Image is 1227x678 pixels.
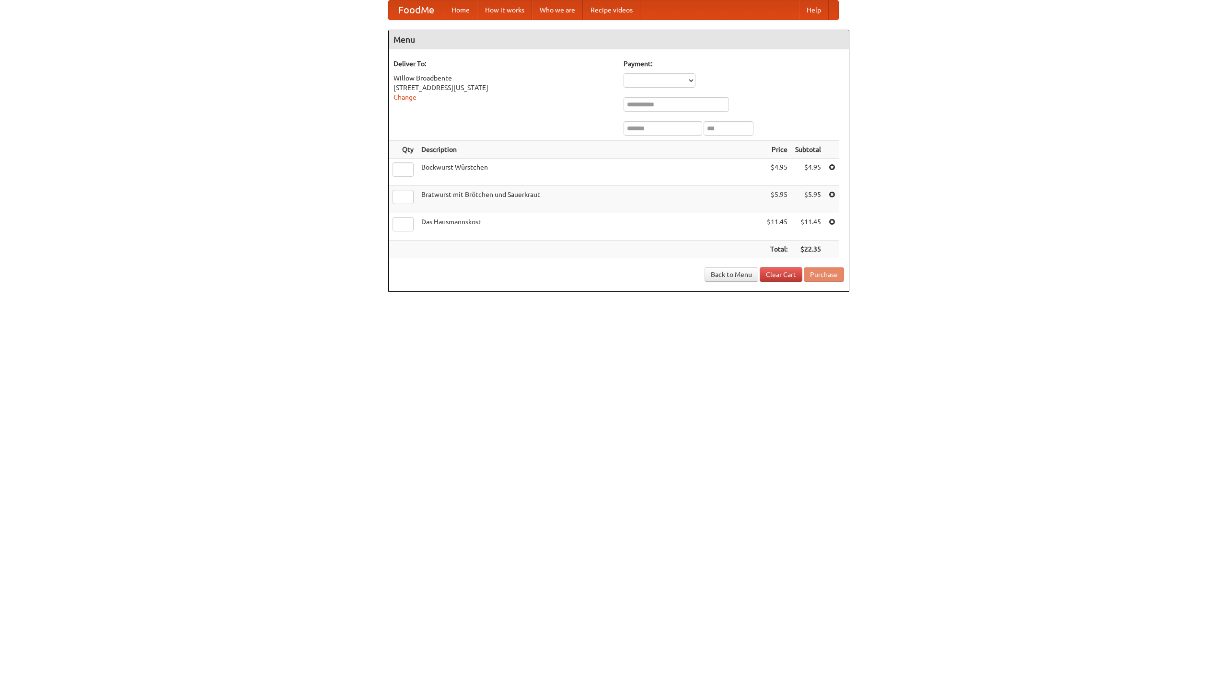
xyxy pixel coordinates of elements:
[763,141,791,159] th: Price
[791,186,825,213] td: $5.95
[417,213,763,241] td: Das Hausmannskost
[791,213,825,241] td: $11.45
[763,186,791,213] td: $5.95
[394,59,614,69] h5: Deliver To:
[417,141,763,159] th: Description
[791,159,825,186] td: $4.95
[791,241,825,258] th: $22.35
[763,241,791,258] th: Total:
[705,267,758,282] a: Back to Menu
[389,30,849,49] h4: Menu
[583,0,640,20] a: Recipe videos
[760,267,802,282] a: Clear Cart
[389,0,444,20] a: FoodMe
[763,213,791,241] td: $11.45
[394,83,614,92] div: [STREET_ADDRESS][US_STATE]
[394,73,614,83] div: Willow Broadbente
[389,141,417,159] th: Qty
[417,186,763,213] td: Bratwurst mit Brötchen und Sauerkraut
[477,0,532,20] a: How it works
[799,0,829,20] a: Help
[763,159,791,186] td: $4.95
[394,93,417,101] a: Change
[444,0,477,20] a: Home
[532,0,583,20] a: Who we are
[804,267,844,282] button: Purchase
[624,59,844,69] h5: Payment:
[417,159,763,186] td: Bockwurst Würstchen
[791,141,825,159] th: Subtotal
